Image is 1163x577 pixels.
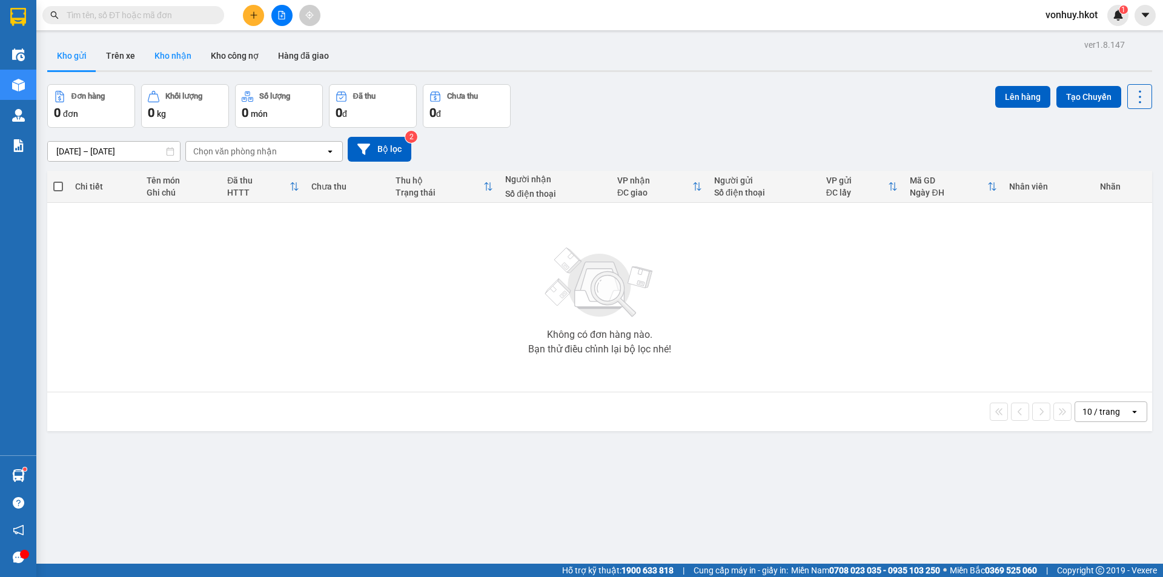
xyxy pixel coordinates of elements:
[12,469,25,482] img: warehouse-icon
[1113,10,1124,21] img: icon-new-feature
[75,182,134,191] div: Chi tiết
[277,11,286,19] span: file-add
[227,188,290,197] div: HTTT
[353,92,376,101] div: Đã thu
[71,92,105,101] div: Đơn hàng
[694,564,788,577] span: Cung cấp máy in - giấy in:
[505,174,605,184] div: Người nhận
[147,188,215,197] div: Ghi chú
[13,524,24,536] span: notification
[342,109,347,119] span: đ
[13,497,24,509] span: question-circle
[820,171,904,203] th: Toggle SortBy
[505,189,605,199] div: Số điện thoại
[621,565,674,575] strong: 1900 633 818
[405,131,417,143] sup: 2
[1056,86,1121,108] button: Tạo Chuyến
[791,564,940,577] span: Miền Nam
[1009,182,1087,191] div: Nhân viên
[1082,406,1120,418] div: 10 / trang
[145,41,201,70] button: Kho nhận
[910,188,987,197] div: Ngày ĐH
[50,11,59,19] span: search
[539,240,660,325] img: svg+xml;base64,PHN2ZyBjbGFzcz0ibGlzdC1wbHVnX19zdmciIHhtbG5zPSJodHRwOi8vd3d3LnczLm9yZy8yMDAwL3N2Zy...
[714,188,814,197] div: Số điện thoại
[547,330,652,340] div: Không có đơn hàng nào.
[271,5,293,26] button: file-add
[10,8,26,26] img: logo-vxr
[23,467,27,471] sup: 1
[221,171,305,203] th: Toggle SortBy
[1096,566,1104,575] span: copyright
[683,564,684,577] span: |
[943,568,947,573] span: ⚪️
[336,105,342,120] span: 0
[617,188,692,197] div: ĐC giao
[54,105,61,120] span: 0
[148,105,154,120] span: 0
[201,41,268,70] button: Kho công nợ
[13,552,24,563] span: message
[826,188,889,197] div: ĐC lấy
[1140,10,1151,21] span: caret-down
[423,84,511,128] button: Chưa thu0đ
[235,84,323,128] button: Số lượng0món
[305,11,314,19] span: aim
[227,176,290,185] div: Đã thu
[1135,5,1156,26] button: caret-down
[12,109,25,122] img: warehouse-icon
[299,5,320,26] button: aim
[1100,182,1146,191] div: Nhãn
[396,176,483,185] div: Thu hộ
[904,171,1003,203] th: Toggle SortBy
[429,105,436,120] span: 0
[826,176,889,185] div: VP gửi
[617,176,692,185] div: VP nhận
[48,142,180,161] input: Select a date range.
[714,176,814,185] div: Người gửi
[447,92,478,101] div: Chưa thu
[243,5,264,26] button: plus
[12,79,25,91] img: warehouse-icon
[259,92,290,101] div: Số lượng
[242,105,248,120] span: 0
[268,41,339,70] button: Hàng đã giao
[1119,5,1128,14] sup: 1
[611,171,708,203] th: Toggle SortBy
[12,48,25,61] img: warehouse-icon
[910,176,987,185] div: Mã GD
[47,84,135,128] button: Đơn hàng0đơn
[1084,38,1125,51] div: ver 1.8.147
[950,564,1037,577] span: Miền Bắc
[96,41,145,70] button: Trên xe
[329,84,417,128] button: Đã thu0đ
[985,565,1037,575] strong: 0369 525 060
[348,137,411,162] button: Bộ lọc
[995,86,1050,108] button: Lên hàng
[250,11,258,19] span: plus
[165,92,202,101] div: Khối lượng
[562,564,674,577] span: Hỗ trợ kỹ thuật:
[311,182,383,191] div: Chưa thu
[141,84,229,128] button: Khối lượng0kg
[1121,5,1125,14] span: 1
[67,8,210,22] input: Tìm tên, số ĐT hoặc mã đơn
[47,41,96,70] button: Kho gửi
[436,109,441,119] span: đ
[1036,7,1107,22] span: vonhuy.hkot
[193,145,277,157] div: Chọn văn phòng nhận
[396,188,483,197] div: Trạng thái
[1130,407,1139,417] svg: open
[528,345,671,354] div: Bạn thử điều chỉnh lại bộ lọc nhé!
[251,109,268,119] span: món
[147,176,215,185] div: Tên món
[12,139,25,152] img: solution-icon
[1046,564,1048,577] span: |
[63,109,78,119] span: đơn
[157,109,166,119] span: kg
[829,565,940,575] strong: 0708 023 035 - 0935 103 250
[325,147,335,156] svg: open
[389,171,499,203] th: Toggle SortBy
